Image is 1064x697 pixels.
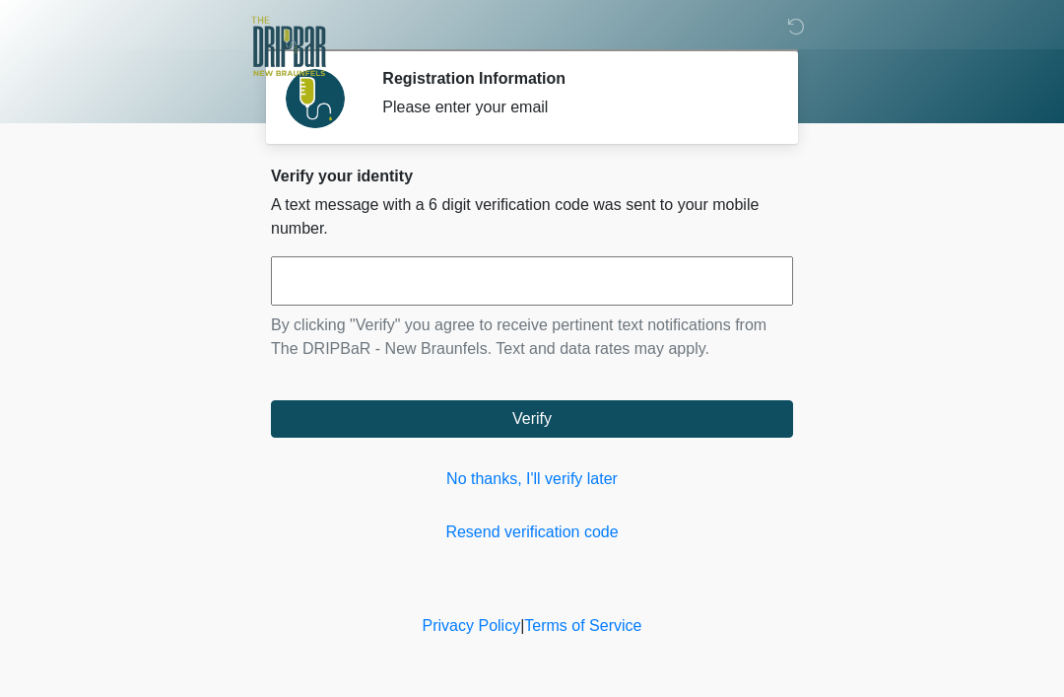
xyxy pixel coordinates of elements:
[271,400,793,438] button: Verify
[271,193,793,241] p: A text message with a 6 digit verification code was sent to your mobile number.
[271,521,793,544] a: Resend verification code
[271,467,793,491] a: No thanks, I'll verify later
[271,314,793,361] p: By clicking "Verify" you agree to receive pertinent text notifications from The DRIPBaR - New Bra...
[286,69,345,128] img: Agent Avatar
[423,617,521,634] a: Privacy Policy
[271,167,793,185] h2: Verify your identity
[524,617,641,634] a: Terms of Service
[251,15,326,79] img: The DRIPBaR - New Braunfels Logo
[520,617,524,634] a: |
[382,96,764,119] div: Please enter your email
